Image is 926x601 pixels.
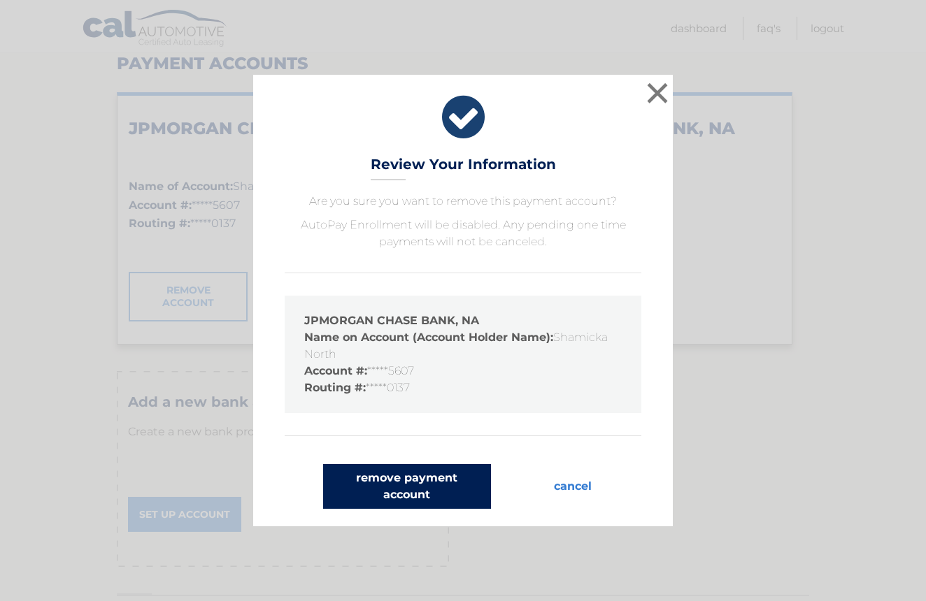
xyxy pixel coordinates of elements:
[304,331,553,344] strong: Name on Account (Account Holder Name):
[304,381,366,394] strong: Routing #:
[285,217,641,250] p: AutoPay Enrollment will be disabled. Any pending one time payments will not be canceled.
[323,464,491,509] button: remove payment account
[304,314,479,327] strong: JPMORGAN CHASE BANK, NA
[304,329,622,363] li: Shamicka North
[285,193,641,210] p: Are you sure you want to remove this payment account?
[643,79,671,107] button: ×
[304,364,367,377] strong: Account #:
[371,156,556,180] h3: Review Your Information
[543,464,603,509] button: cancel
